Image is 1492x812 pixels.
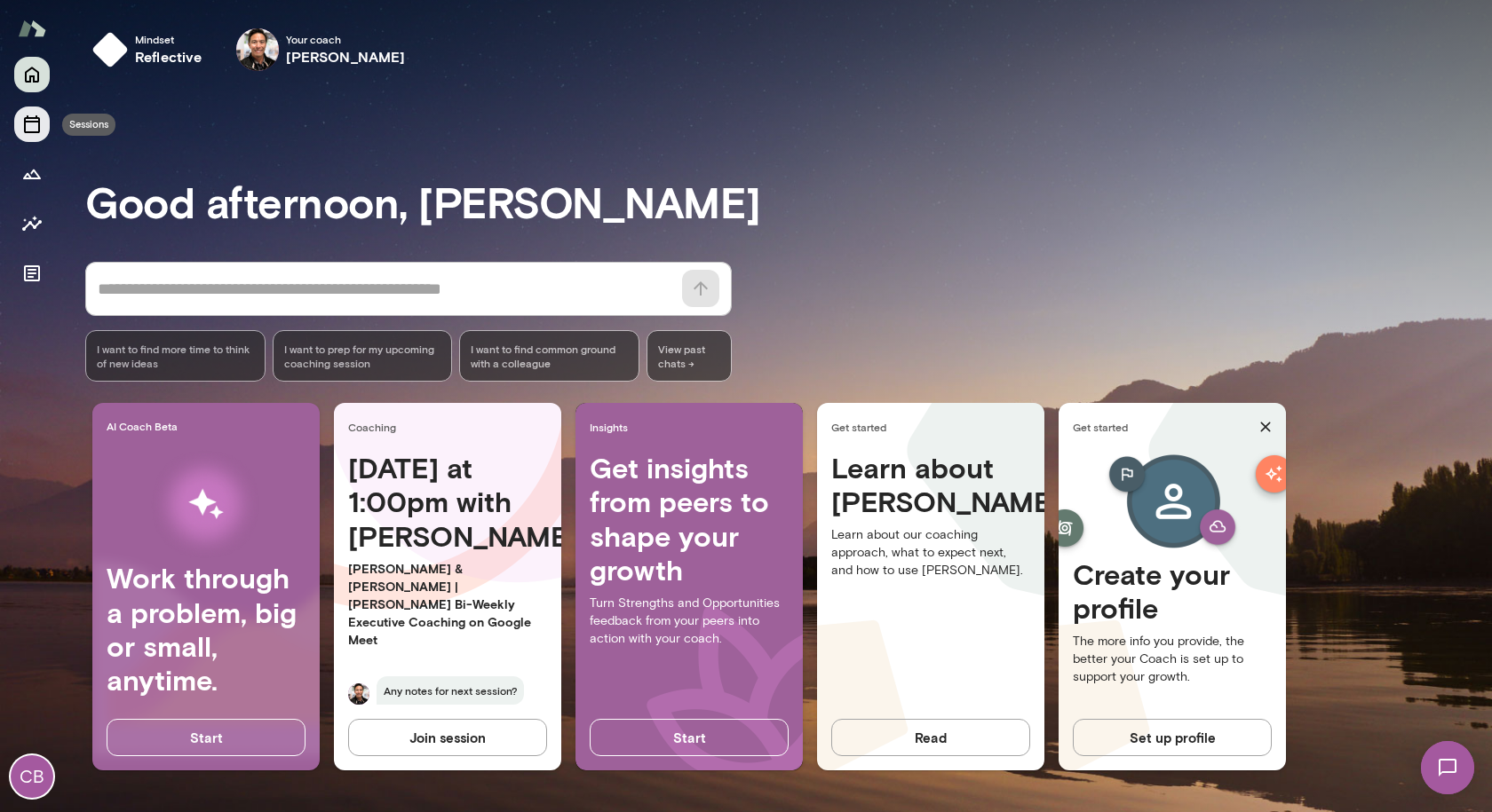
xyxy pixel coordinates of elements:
button: Mindsetreflective [85,21,217,78]
img: Mento [18,12,46,45]
button: Set up profile [1073,719,1272,756]
button: Read [831,719,1030,756]
p: Turn Strengths and Opportunities feedback from your peers into action with your coach. [590,595,789,648]
button: Home [14,57,50,92]
span: Coaching [348,420,554,434]
div: Sessions [62,114,115,136]
button: Start [107,719,306,756]
button: Insights [14,206,50,241]
button: Growth Plan [14,156,50,192]
button: Join session [348,719,547,756]
div: I want to find common ground with a colleague [459,330,639,382]
img: Albert Villarde [236,28,279,71]
h4: Create your profile [1073,557,1272,626]
h4: Get insights from peers to shape your growth [590,451,789,587]
span: Mindset [135,32,202,46]
span: AI Coach Beta [107,419,313,433]
button: Sessions [14,106,50,142]
span: Any notes for next session? [377,676,524,705]
img: Albert [348,683,369,705]
span: I want to prep for my upcoming coaching session [284,342,441,370]
h3: Good afternoon, [PERSON_NAME] [85,177,1492,226]
div: Albert VillardeYour coach[PERSON_NAME] [224,21,418,78]
img: mindset [92,32,128,67]
img: Create profile [1080,451,1265,557]
button: Documents [14,256,50,291]
h4: [DATE] at 1:00pm with [PERSON_NAME] [348,451,547,553]
p: [PERSON_NAME] & [PERSON_NAME] | [PERSON_NAME] Bi-Weekly Executive Coaching on Google Meet [348,560,547,649]
h4: Learn about [PERSON_NAME] [831,451,1030,519]
span: Get started [831,420,1037,434]
h6: [PERSON_NAME] [286,46,406,67]
span: View past chats -> [647,330,732,382]
p: The more info you provide, the better your Coach is set up to support your growth. [1073,633,1272,686]
div: I want to find more time to think of new ideas [85,330,266,382]
span: Get started [1073,420,1252,434]
span: I want to find more time to think of new ideas [97,342,254,370]
span: Insights [590,420,796,434]
div: CB [11,755,53,798]
h4: Work through a problem, big or small, anytime. [107,561,306,698]
span: Your coach [286,32,406,46]
div: I want to prep for my upcoming coaching session [273,330,453,382]
span: I want to find common ground with a colleague [471,342,628,370]
img: AI Workflows [127,448,285,561]
h6: reflective [135,46,202,67]
p: Learn about our coaching approach, what to expect next, and how to use [PERSON_NAME]. [831,526,1030,579]
button: Start [590,719,789,756]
